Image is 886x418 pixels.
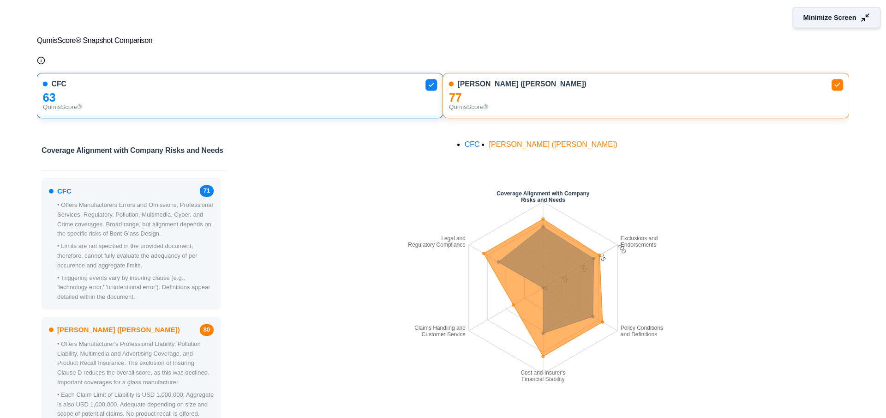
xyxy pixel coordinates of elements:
span: [PERSON_NAME] ([PERSON_NAME]) [489,140,617,148]
tspan: Financial Stability [521,376,564,383]
span: CFC [52,79,66,89]
tspan: Claims Handling and [415,325,466,331]
span: 71 [200,185,214,197]
tspan: Customer Service [422,332,466,338]
span: [PERSON_NAME] ([PERSON_NAME]) [458,79,587,89]
tspan: Regulatory Compliance [408,242,466,248]
span: 80 [200,324,214,336]
div: 77 [449,93,844,103]
tspan: Legal and [441,235,466,242]
span: [PERSON_NAME] ([PERSON_NAME]) [57,324,180,335]
tspan: 75 [598,253,608,263]
button: Qumis Score Info [37,56,45,65]
span: CFC [465,140,480,148]
tspan: Endorsements [621,242,656,248]
span: CFC [57,186,72,197]
div: 63 [43,93,437,103]
p: • Triggering events vary by insuring clause (e.g., 'technology error,' 'unintentional error'). De... [57,273,214,302]
div: QumisScore® [43,103,437,112]
tspan: Policy Conditions [621,325,663,331]
tspan: 100 [617,242,629,255]
button: Minimize Screen [793,7,881,28]
p: • Offers Manufacturers Errors and Omissions, Professional Services, Regulatory, Pollution, Multim... [57,200,214,239]
p: • Offers Manufacturer's Professional Liability, Pollution Liability, Multimedia and Advertising C... [57,339,214,388]
button: QumisScore® Snapshot Comparison [37,26,849,55]
p: • Limits are not specified in the provided document; therefore, cannot fully evaluate the adequan... [57,242,214,270]
tspan: Exclusions and [621,235,658,242]
tspan: Cost and Insurer's [521,370,566,376]
tspan: Risks and Needs [521,197,565,204]
tspan: Coverage Alignment with Company [497,190,590,197]
div: QumisScore® [449,103,844,112]
h2: Coverage Alignment with Company Risks and Needs [42,142,223,164]
span: Minimize Screen [803,13,856,23]
tspan: and Definitions [621,332,657,338]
